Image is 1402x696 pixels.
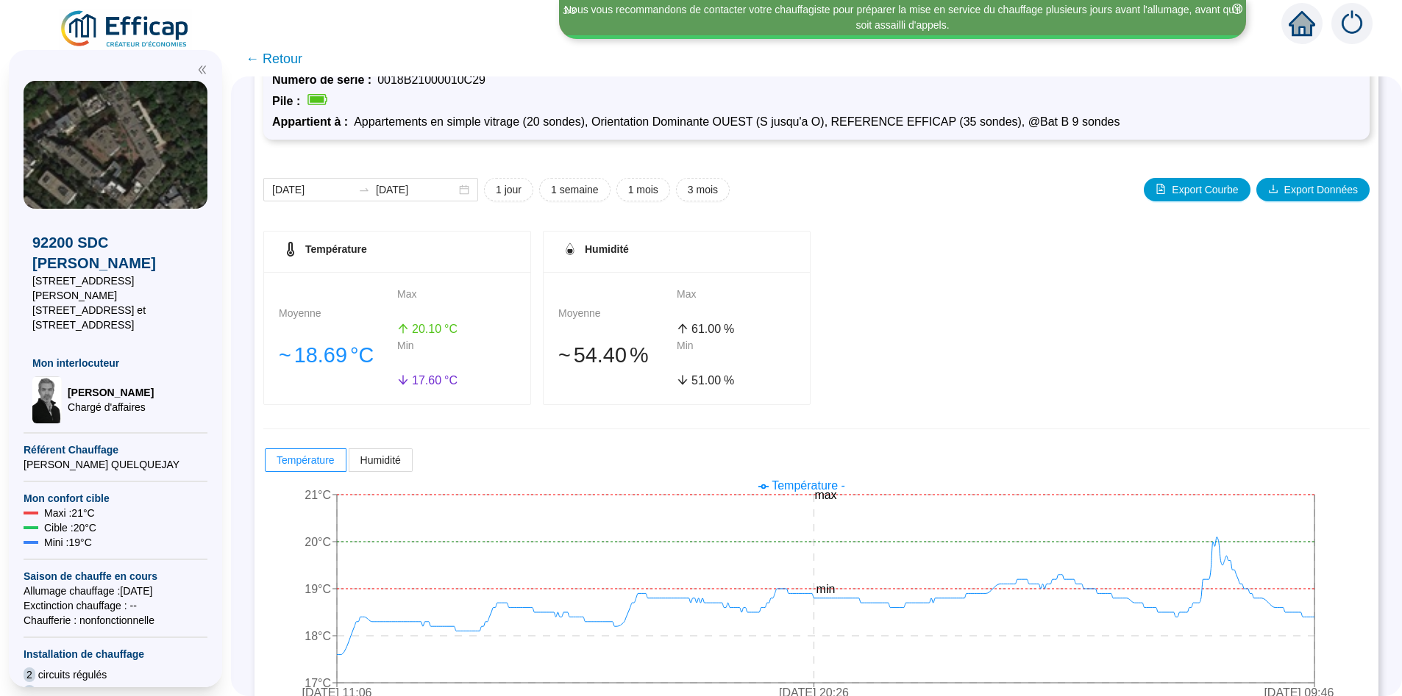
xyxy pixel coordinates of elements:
span: [PERSON_NAME] QUELQUEJAY [24,457,207,472]
tspan: max [814,489,836,501]
input: Date de début [272,182,352,198]
span: % [724,320,734,338]
span: % [724,372,734,390]
span: circuits régulés [38,667,107,682]
button: 1 jour [484,178,533,201]
span: 51 [691,374,705,387]
span: 54 [574,343,597,367]
tspan: 18°C [305,630,331,642]
button: 1 semaine [539,178,611,201]
span: Saison de chauffe en cours [24,569,207,584]
span: swap-right [358,184,370,195]
span: 󠁾~ [279,340,291,371]
span: Chargé d'affaires [68,400,154,415]
span: .60 [425,374,441,387]
span: Maxi : 21 °C [44,506,95,520]
span: to [358,184,370,195]
span: .10 [425,323,441,335]
span: 61 [691,323,705,335]
span: arrow-down [397,374,409,386]
span: 3 mois [688,182,718,198]
span: arrow-down [677,374,688,386]
div: Nous vous recommandons de contacter votre chauffagiste pour préparer la mise en service du chauff... [561,2,1244,33]
span: Température - [772,479,845,492]
div: Min [677,338,795,369]
span: close-circle [1232,4,1242,14]
div: Max [677,287,795,317]
span: Export Données [1284,182,1358,198]
span: 2 [24,667,35,682]
span: 20 [412,323,425,335]
span: [STREET_ADDRESS][PERSON_NAME] [32,273,199,303]
span: .69 [318,343,347,367]
i: 3 / 3 [563,5,576,16]
span: Pile : [272,95,306,107]
span: Numéro de série : [272,73,377,86]
button: Export Courbe [1144,178,1250,201]
span: .00 [705,323,721,335]
span: file-image [1156,184,1166,194]
button: Export Données [1256,178,1370,201]
span: 18 [294,343,318,367]
span: Humidité [585,243,629,255]
span: °C [350,340,374,371]
span: Allumage chauffage : [DATE] [24,584,207,598]
span: 1 jour [496,182,522,198]
span: Mini : 19 °C [44,535,92,550]
span: arrow-up [677,323,688,334]
button: 1 mois [616,178,670,201]
span: Mon confort cible [24,491,207,506]
tspan: 19°C [305,583,331,595]
img: Chargé d'affaires [32,376,62,423]
div: Moyenne [558,306,677,337]
span: Mon interlocuteur [32,356,199,370]
span: Installation de chauffage [24,647,207,661]
img: alerts [1331,3,1373,44]
span: 0018B21000010C29 [377,73,485,86]
input: Date de fin [376,182,456,198]
span: % [630,340,649,371]
span: Appartements en simple vitrage (20 sondes), Orientation Dominante OUEST (S jusqu'a O), REFERENCE ... [354,115,1120,128]
span: double-left [197,65,207,75]
span: 17 [412,374,425,387]
span: °C [444,320,458,338]
span: 92200 SDC [PERSON_NAME] [32,232,199,273]
tspan: min [816,583,836,595]
span: Température [277,454,335,466]
span: arrow-up [397,323,409,334]
div: Moyenne [279,306,397,337]
span: ← Retour [246,49,302,69]
span: [STREET_ADDRESS] et [STREET_ADDRESS] [32,303,199,332]
span: download [1268,184,1278,194]
span: Température [305,243,367,255]
span: .40 [597,343,627,367]
span: Exctinction chauffage : -- [24,598,207,613]
img: efficap energie logo [59,9,192,50]
span: home [1289,10,1315,37]
span: .00 [705,374,721,387]
span: Export Courbe [1172,182,1238,198]
span: Appartient à : [272,115,354,128]
span: 1 mois [628,182,658,198]
div: Max [397,287,516,317]
span: [PERSON_NAME] [68,385,154,400]
span: Humidité [360,454,401,466]
span: 󠁾~ [558,340,571,371]
span: Cible : 20 °C [44,520,96,535]
button: 3 mois [676,178,730,201]
tspan: 21°C [305,489,331,501]
span: 1 semaine [551,182,599,198]
div: Min [397,338,516,369]
tspan: 20°C [305,536,331,548]
span: °C [444,372,458,390]
tspan: 17°C [305,677,331,689]
span: Référent Chauffage [24,442,207,457]
span: Chaufferie : non fonctionnelle [24,613,207,628]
